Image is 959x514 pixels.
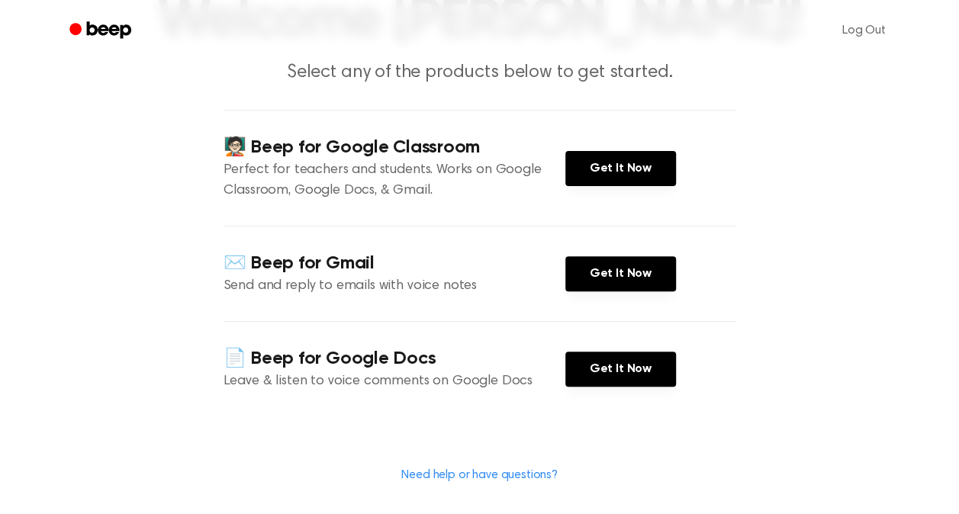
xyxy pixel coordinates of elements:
a: Get It Now [565,151,676,186]
p: Select any of the products below to get started. [187,60,773,85]
p: Send and reply to emails with voice notes [224,276,565,297]
p: Perfect for teachers and students. Works on Google Classroom, Google Docs, & Gmail. [224,160,565,201]
h4: 📄 Beep for Google Docs [224,346,565,371]
a: Log Out [827,12,901,49]
h4: 🧑🏻‍🏫 Beep for Google Classroom [224,135,565,160]
h4: ✉️ Beep for Gmail [224,251,565,276]
a: Get It Now [565,256,676,291]
a: Get It Now [565,352,676,387]
a: Need help or have questions? [401,469,558,481]
a: Beep [59,16,145,46]
p: Leave & listen to voice comments on Google Docs [224,371,565,392]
